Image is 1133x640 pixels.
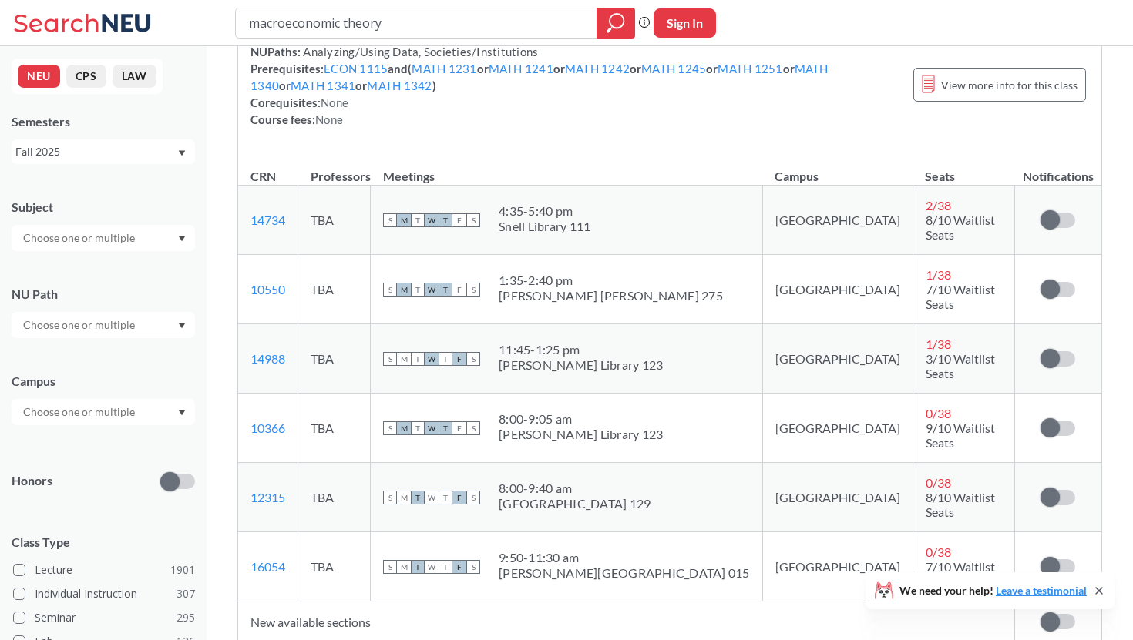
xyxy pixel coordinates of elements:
div: Fall 2025Dropdown arrow [12,139,195,164]
svg: Dropdown arrow [178,236,186,242]
span: M [397,560,411,574]
a: 10366 [250,421,285,435]
a: 12315 [250,490,285,504]
td: TBA [298,186,371,255]
th: Professors [298,152,371,186]
a: MATH 1245 [641,62,706,75]
svg: Dropdown arrow [178,150,186,156]
a: MATH 1231 [412,62,476,75]
svg: Dropdown arrow [178,410,186,416]
span: We need your help! [899,585,1087,596]
span: S [466,352,480,366]
span: S [383,213,397,227]
button: NEU [18,65,60,88]
th: Seats [913,152,1015,186]
span: T [411,352,425,366]
span: 8/10 Waitlist Seats [926,490,995,519]
td: TBA [298,255,371,324]
span: S [466,283,480,297]
button: LAW [113,65,156,88]
span: None [315,112,343,126]
span: 9/10 Waitlist Seats [926,421,995,450]
span: 1901 [170,561,195,578]
span: T [439,421,452,435]
div: NU Path [12,286,195,303]
span: S [383,421,397,435]
div: Dropdown arrow [12,399,195,425]
button: CPS [66,65,106,88]
span: S [383,352,397,366]
div: CRN [250,168,276,185]
span: 0 / 38 [926,406,951,421]
span: 0 / 38 [926,475,951,490]
span: 8/10 Waitlist Seats [926,213,995,242]
div: [PERSON_NAME] Library 123 [499,427,663,442]
a: 14734 [250,213,285,227]
td: TBA [298,394,371,463]
span: Class Type [12,534,195,551]
div: 8:00 - 9:05 am [499,411,663,427]
span: W [425,491,439,504]
a: MATH 1242 [565,62,630,75]
a: MATH 1251 [718,62,782,75]
div: Subject [12,199,195,216]
div: 4:35 - 5:40 pm [499,203,590,219]
span: W [425,560,439,574]
span: F [452,421,466,435]
td: TBA [298,463,371,532]
span: T [439,283,452,297]
span: 1 / 38 [926,337,951,351]
div: Fall 2025 [15,143,177,160]
label: Lecture [13,560,195,580]
p: Honors [12,472,52,490]
span: M [397,491,411,504]
a: 16054 [250,559,285,574]
span: F [452,283,466,297]
span: S [383,560,397,574]
input: Choose one or multiple [15,316,145,334]
div: Campus [12,373,195,390]
span: 307 [177,585,195,602]
span: F [452,352,466,366]
th: Notifications [1015,152,1101,186]
div: Dropdown arrow [12,312,195,338]
label: Seminar [13,608,195,628]
td: [GEOGRAPHIC_DATA] [762,394,913,463]
span: T [411,213,425,227]
div: 11:45 - 1:25 pm [499,342,663,357]
a: MATH 1342 [367,79,432,92]
div: Snell Library 111 [499,219,590,234]
span: T [411,560,425,574]
button: Sign In [654,8,716,38]
td: [GEOGRAPHIC_DATA] [762,255,913,324]
span: S [466,421,480,435]
span: M [397,213,411,227]
td: [GEOGRAPHIC_DATA] [762,324,913,394]
span: W [425,421,439,435]
span: S [383,283,397,297]
span: Analyzing/Using Data, Societies/Institutions [301,45,538,59]
a: MATH 1341 [291,79,355,92]
div: Semesters [12,113,195,130]
span: T [439,352,452,366]
a: Leave a testimonial [996,584,1087,597]
span: M [397,352,411,366]
div: 1:35 - 2:40 pm [499,273,723,288]
td: TBA [298,532,371,601]
td: TBA [298,324,371,394]
th: Meetings [371,152,763,186]
a: 14988 [250,351,285,366]
span: 3/10 Waitlist Seats [926,351,995,380]
td: [GEOGRAPHIC_DATA] [762,463,913,532]
div: magnifying glass [597,8,635,39]
div: Dropdown arrow [12,225,195,251]
svg: magnifying glass [607,12,625,34]
span: F [452,560,466,574]
span: 295 [177,609,195,626]
span: T [411,283,425,297]
span: 1 / 38 [926,267,951,282]
span: S [466,213,480,227]
span: M [397,421,411,435]
span: View more info for this class [941,75,1078,95]
span: M [397,283,411,297]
